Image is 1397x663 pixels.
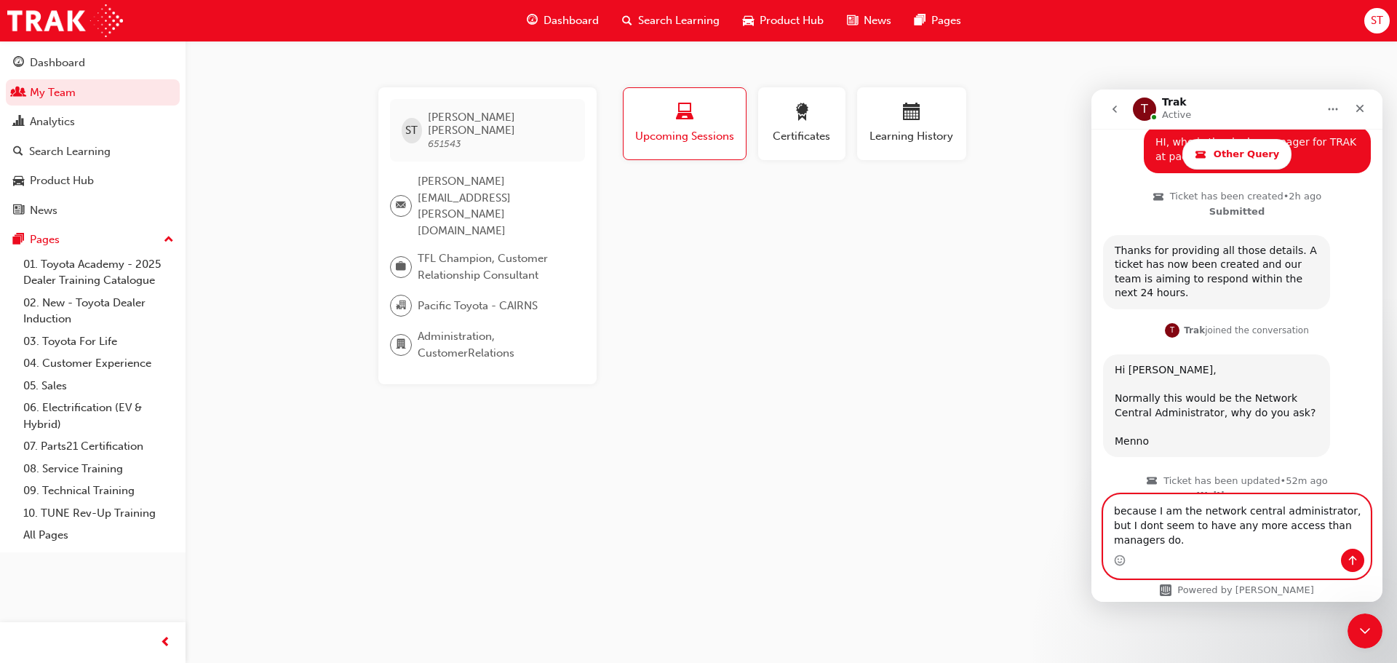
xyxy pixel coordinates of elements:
[30,55,85,71] div: Dashboard
[6,226,180,253] button: Pages
[428,111,573,137] span: [PERSON_NAME] [PERSON_NAME]
[396,196,406,215] span: email-icon
[6,167,180,194] a: Product Hub
[17,524,180,547] a: All Pages
[17,480,180,502] a: 09. Technical Training
[758,87,845,160] button: Certificates
[864,12,891,29] span: News
[931,12,961,29] span: Pages
[676,103,693,123] span: laptop-icon
[17,253,180,292] a: 01. Toyota Academy - 2025 Dealer Training Catalogue
[857,87,966,160] button: Learning History
[13,205,24,218] span: news-icon
[623,87,747,160] button: Upcoming Sessions
[396,336,406,354] span: department-icon
[1364,8,1390,33] button: ST
[769,128,835,145] span: Certificates
[903,6,973,36] a: pages-iconPages
[743,12,754,30] span: car-icon
[793,103,811,123] span: award-icon
[760,12,824,29] span: Product Hub
[6,49,180,76] a: Dashboard
[17,435,180,458] a: 07. Parts21 Certification
[13,146,23,159] span: search-icon
[418,298,538,314] span: Pacific Toyota - CAIRNS
[6,108,180,135] a: Analytics
[405,122,418,139] span: ST
[634,128,735,145] span: Upcoming Sessions
[1348,614,1382,648] iframe: Intercom live chat
[17,397,180,435] a: 06. Electrification (EV & Hybrid)
[17,458,180,480] a: 08. Service Training
[13,234,24,247] span: pages-icon
[396,296,406,315] span: organisation-icon
[6,138,180,165] a: Search Learning
[6,79,180,106] a: My Team
[29,143,111,160] div: Search Learning
[1371,12,1383,29] span: ST
[638,12,720,29] span: Search Learning
[622,12,632,30] span: search-icon
[30,114,75,130] div: Analytics
[515,6,610,36] a: guage-iconDashboard
[544,12,599,29] span: Dashboard
[13,175,24,188] span: car-icon
[13,87,24,100] span: people-icon
[13,116,24,129] span: chart-icon
[160,634,171,652] span: prev-icon
[903,103,920,123] span: calendar-icon
[30,202,57,219] div: News
[30,231,60,248] div: Pages
[418,250,573,283] span: TFL Champion, Customer Relationship Consultant
[17,330,180,353] a: 03. Toyota For Life
[847,12,858,30] span: news-icon
[17,375,180,397] a: 05. Sales
[17,502,180,525] a: 10. TUNE Rev-Up Training
[428,138,461,150] span: 651543
[6,47,180,226] button: DashboardMy TeamAnalyticsSearch LearningProduct HubNews
[835,6,903,36] a: news-iconNews
[30,172,94,189] div: Product Hub
[527,12,538,30] span: guage-icon
[915,12,926,30] span: pages-icon
[868,128,955,145] span: Learning History
[731,6,835,36] a: car-iconProduct Hub
[610,6,731,36] a: search-iconSearch Learning
[418,328,573,361] span: Administration, CustomerRelations
[17,352,180,375] a: 04. Customer Experience
[418,173,573,239] span: [PERSON_NAME][EMAIL_ADDRESS][PERSON_NAME][DOMAIN_NAME]
[7,4,123,37] img: Trak
[1091,90,1382,602] iframe: Intercom live chat
[396,258,406,277] span: briefcase-icon
[13,57,24,70] span: guage-icon
[164,231,174,250] span: up-icon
